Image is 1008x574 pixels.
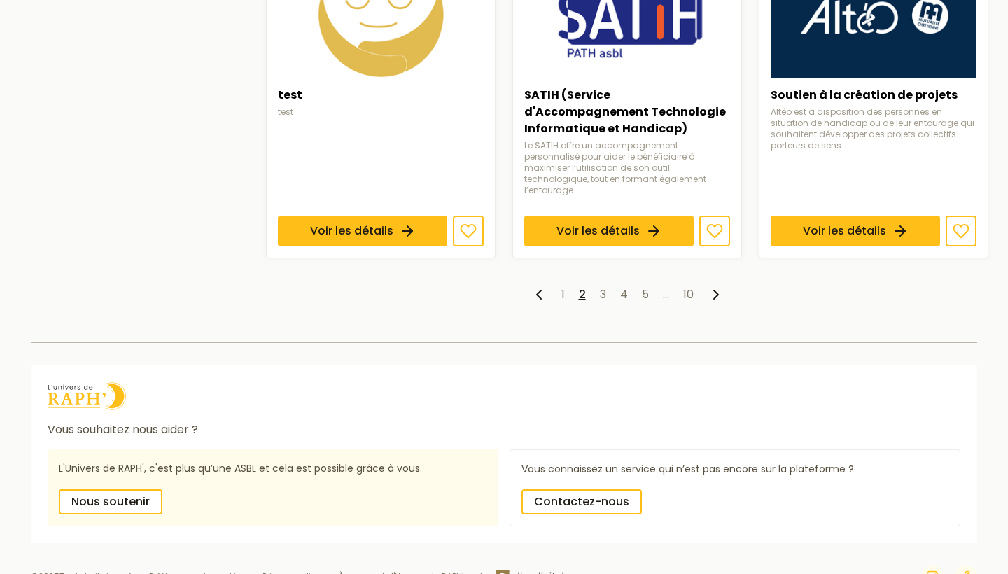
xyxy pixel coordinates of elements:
[771,216,940,246] a: Voir les détails
[579,286,586,302] a: 2
[48,421,960,438] p: Vous souhaitez nous aider ?
[534,493,629,510] span: Contactez-nous
[59,461,487,478] p: L'Univers de RAPH', c'est plus qu’une ASBL et cela est possible grâce à vous.
[620,286,628,302] a: 4
[278,216,447,246] a: Voir les détails
[524,216,694,246] a: Voir les détails
[59,489,162,514] a: Nous soutenir
[642,286,649,302] a: 5
[683,286,694,302] a: 10
[521,489,642,514] a: Contactez-nous
[699,216,730,246] button: Ajouter aux favoris
[71,493,150,510] span: Nous soutenir
[453,216,484,246] button: Ajouter aux favoris
[561,286,565,302] a: 1
[521,461,948,478] p: Vous connaissez un service qui n’est pas encore sur la plateforme ?
[946,216,976,246] button: Ajouter aux favoris
[663,286,669,303] li: …
[600,286,606,302] a: 3
[48,382,126,410] img: logo Univers de Raph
